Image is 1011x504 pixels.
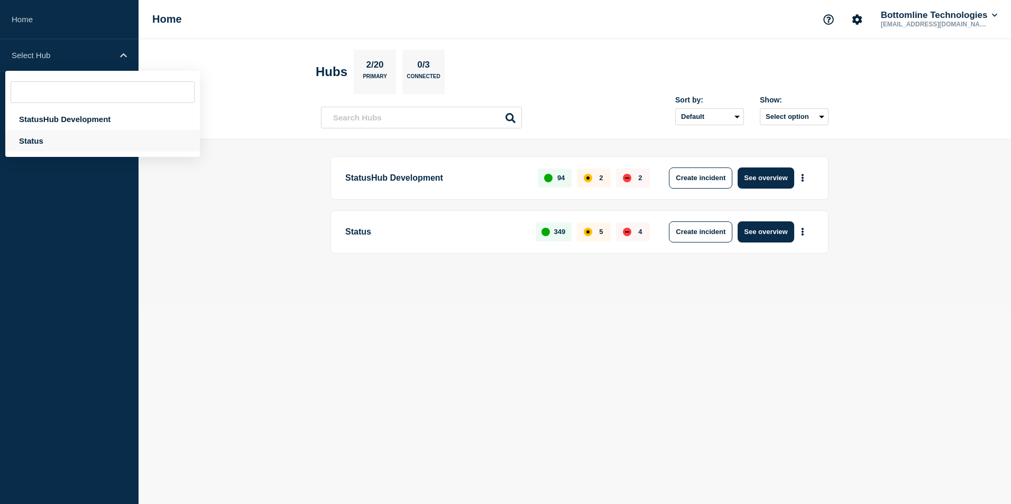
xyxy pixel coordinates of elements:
p: 4 [638,228,642,236]
button: Bottomline Technologies [879,10,999,21]
div: Sort by: [675,96,744,104]
div: Status [5,130,200,152]
div: up [541,228,550,236]
button: Support [817,8,840,31]
button: More actions [796,222,810,241]
div: down [623,174,631,182]
p: 94 [557,174,565,182]
button: More actions [796,168,810,188]
p: Connected [407,73,440,85]
button: Select option [760,108,829,125]
p: 0/3 [413,60,434,73]
p: Select Hub [12,51,113,60]
button: Account settings [846,8,868,31]
button: Create incident [669,221,732,242]
p: 5 [599,228,603,236]
p: Primary [363,73,387,85]
div: affected [584,228,592,236]
p: [EMAIL_ADDRESS][DOMAIN_NAME] [879,21,989,28]
p: StatusHub Development [345,167,526,189]
p: Status [345,221,523,242]
div: StatusHub Development [5,108,200,130]
button: See overview [738,167,794,189]
button: Create incident [669,167,732,189]
button: See overview [738,221,794,242]
div: affected [584,174,592,182]
div: up [544,174,553,182]
p: 349 [554,228,566,236]
p: 2/20 [362,60,388,73]
p: 2 [638,174,642,182]
p: 2 [599,174,603,182]
input: Search Hubs [321,107,522,128]
select: Sort by [675,108,744,125]
h1: Home [152,13,182,25]
div: down [623,228,631,236]
h2: Hubs [316,64,347,79]
div: Show: [760,96,829,104]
